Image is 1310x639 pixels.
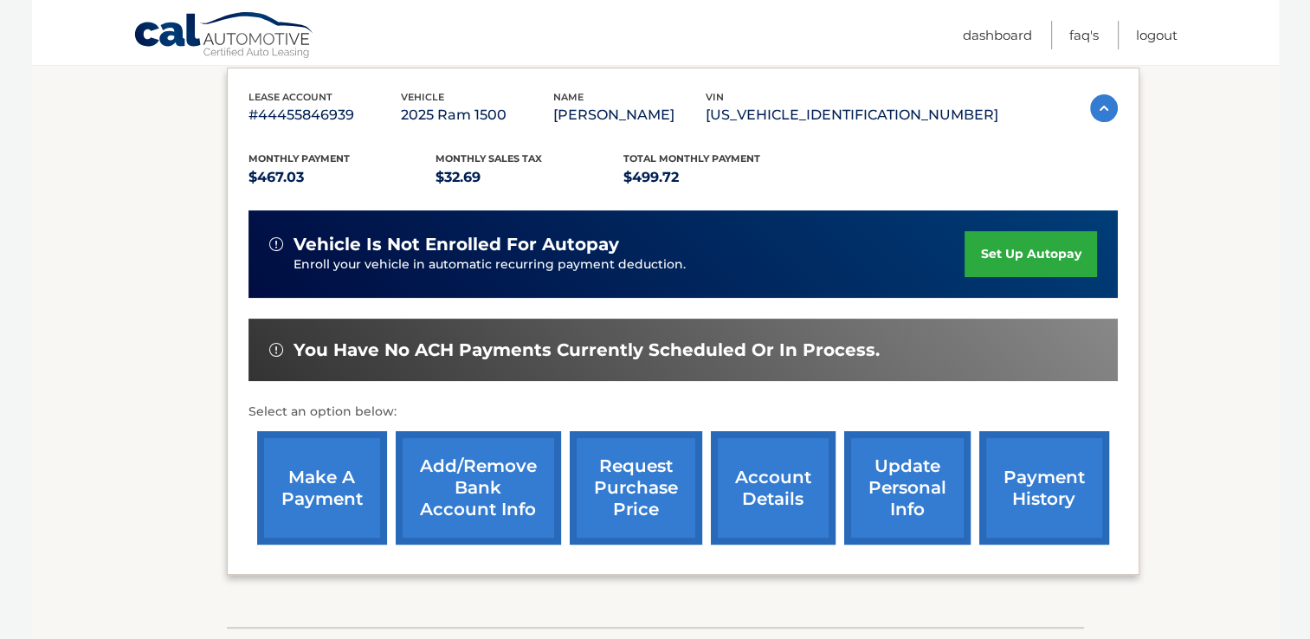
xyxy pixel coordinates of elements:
p: [US_VEHICLE_IDENTIFICATION_NUMBER] [706,103,998,127]
a: payment history [979,431,1109,545]
p: $467.03 [248,165,436,190]
span: name [553,91,584,103]
a: Dashboard [963,21,1032,49]
a: request purchase price [570,431,702,545]
span: vehicle [401,91,444,103]
p: Select an option below: [248,402,1118,423]
span: Total Monthly Payment [623,152,760,165]
a: FAQ's [1069,21,1099,49]
a: Logout [1136,21,1178,49]
a: Add/Remove bank account info [396,431,561,545]
span: You have no ACH payments currently scheduled or in process. [294,339,880,361]
span: vehicle is not enrolled for autopay [294,234,619,255]
p: [PERSON_NAME] [553,103,706,127]
img: alert-white.svg [269,343,283,357]
a: account details [711,431,836,545]
p: $32.69 [436,165,623,190]
span: vin [706,91,724,103]
p: #44455846939 [248,103,401,127]
a: Cal Automotive [133,11,315,61]
img: alert-white.svg [269,237,283,251]
span: Monthly Payment [248,152,350,165]
img: accordion-active.svg [1090,94,1118,122]
a: set up autopay [965,231,1096,277]
p: Enroll your vehicle in automatic recurring payment deduction. [294,255,965,274]
a: update personal info [844,431,971,545]
a: make a payment [257,431,387,545]
p: 2025 Ram 1500 [401,103,553,127]
span: Monthly sales Tax [436,152,542,165]
p: $499.72 [623,165,811,190]
span: lease account [248,91,332,103]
